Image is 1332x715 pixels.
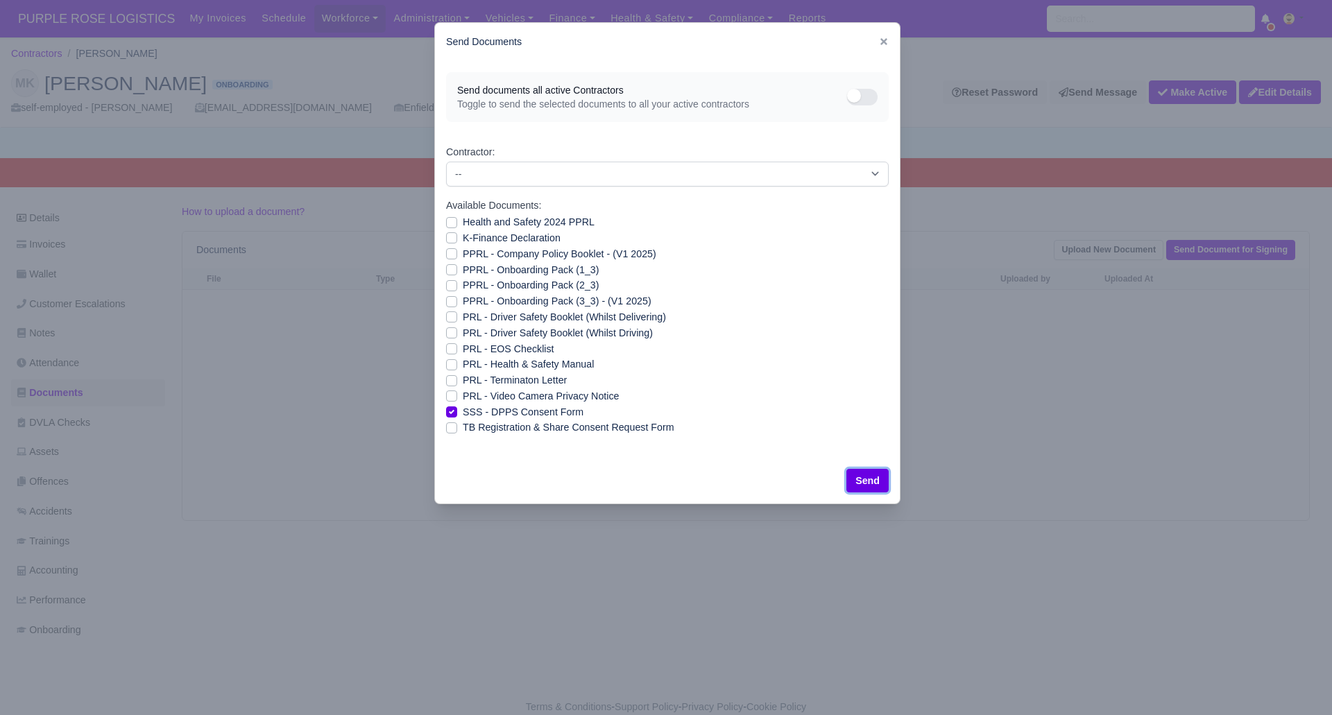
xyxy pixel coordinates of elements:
label: PRL - Video Camera Privacy Notice [463,388,619,404]
label: PPRL - Onboarding Pack (2_3) [463,277,599,293]
label: PPRL - Onboarding Pack (1_3) [463,262,599,278]
label: PRL - EOS Checklist [463,341,554,357]
label: PPRL - Company Policy Booklet - (V1 2025) [463,246,656,262]
label: Available Documents: [446,198,541,214]
label: PRL - Health & Safety Manual [463,356,594,372]
iframe: Chat Widget [1082,554,1332,715]
button: Send [846,469,889,492]
label: Contractor: [446,144,495,160]
label: PRL - Driver Safety Booklet (Whilst Driving) [463,325,653,341]
label: Health and Safety 2024 PPRL [463,214,595,230]
label: PRL - Terminaton Letter [463,372,567,388]
span: Send documents all active Contractors [457,83,847,97]
label: ТB Registration & Share Consent Request Form [463,420,674,436]
div: Send Documents [435,23,900,61]
span: Toggle to send the selected documents to all your active contractors [457,97,847,111]
label: SSS - DPPS Consent Form [463,404,583,420]
label: K-Finance Declaration [463,230,561,246]
label: PRL - Driver Safety Booklet (Whilst Delivering) [463,309,666,325]
label: PPRL - Onboarding Pack (3_3) - (V1 2025) [463,293,651,309]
